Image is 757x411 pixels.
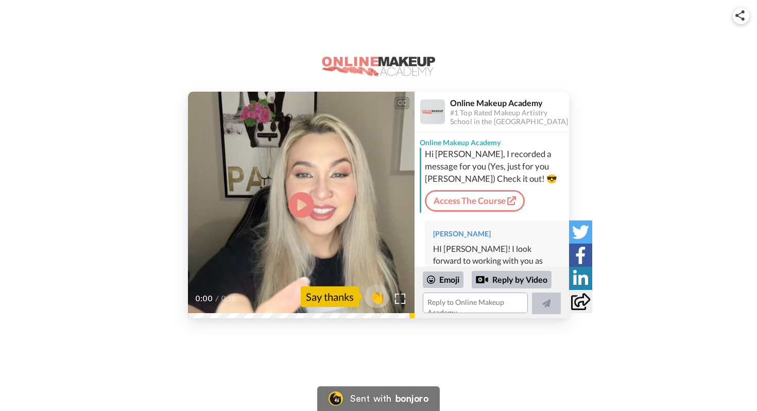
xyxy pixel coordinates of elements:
button: 👏 [364,285,390,308]
img: logo [322,57,435,76]
img: Profile Image [420,99,445,124]
span: 👏 [364,288,390,305]
div: Hi [PERSON_NAME], I recorded a message for you (Yes, just for you [PERSON_NAME]) Check it out! 😎 [425,148,566,185]
a: Access The Course [425,190,525,212]
span: 0:00 [195,293,213,305]
div: CC [395,98,408,108]
div: Online Makeup Academy [415,132,569,148]
div: Say thanks [301,286,359,307]
span: 0:16 [221,293,239,305]
img: Full screen [395,294,405,304]
div: Emoji [423,271,463,288]
div: Reply by Video [476,273,488,286]
div: HI [PERSON_NAME]! I look forward to working with you as well! I am almost to my first assignment ... [433,243,561,349]
span: / [215,293,219,305]
div: [PERSON_NAME] [433,229,561,239]
div: #1 Top Rated Makeup Artistry School in the [GEOGRAPHIC_DATA] [450,109,569,126]
img: ic_share.svg [735,10,745,21]
div: Online Makeup Academy [450,98,569,108]
div: Reply by Video [472,271,552,288]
